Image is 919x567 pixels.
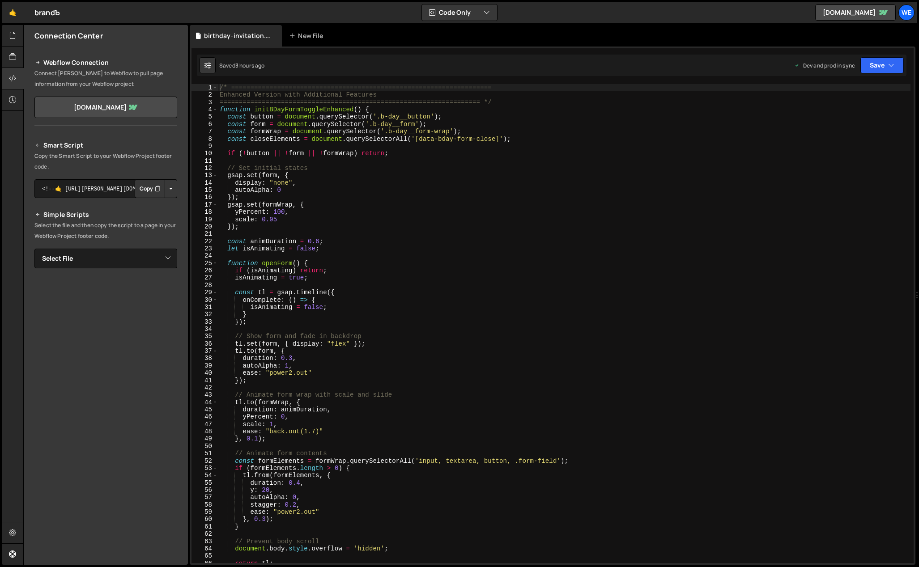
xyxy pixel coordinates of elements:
div: 10 [191,150,218,157]
div: 32 [191,311,218,318]
div: 56 [191,487,218,494]
div: 40 [191,369,218,377]
div: 15 [191,186,218,194]
div: 53 [191,465,218,472]
h2: Simple Scripts [34,209,177,220]
a: [DOMAIN_NAME] [815,4,896,21]
div: 23 [191,245,218,252]
div: 24 [191,252,218,259]
div: 52 [191,457,218,465]
p: Copy the Smart Script to your Webflow Project footer code. [34,151,177,172]
div: 17 [191,201,218,208]
div: 38 [191,355,218,362]
a: [DOMAIN_NAME] [34,97,177,118]
div: brandЪ [34,7,60,18]
div: 66 [191,560,218,567]
div: 51 [191,450,218,457]
div: 34 [191,326,218,333]
iframe: YouTube video player [34,369,178,450]
p: Connect [PERSON_NAME] to Webflow to pull page information from your Webflow project [34,68,177,89]
iframe: YouTube video player [34,283,178,364]
div: 63 [191,538,218,545]
div: 1 [191,84,218,91]
div: 33 [191,318,218,326]
div: 31 [191,304,218,311]
div: 54 [191,472,218,479]
div: Saved [219,62,265,69]
div: 39 [191,362,218,369]
div: 8 [191,135,218,143]
div: 3 hours ago [235,62,265,69]
div: 43 [191,391,218,398]
div: 59 [191,508,218,516]
h2: Smart Script [34,140,177,151]
div: 18 [191,208,218,216]
div: 25 [191,260,218,267]
div: 21 [191,230,218,237]
div: 55 [191,479,218,487]
button: Copy [135,179,165,198]
div: 26 [191,267,218,274]
div: 35 [191,333,218,340]
div: 58 [191,501,218,508]
div: 2 [191,91,218,98]
div: 46 [191,413,218,420]
div: 36 [191,340,218,347]
div: 48 [191,428,218,435]
div: 28 [191,282,218,289]
h2: Connection Center [34,31,103,41]
div: 45 [191,406,218,413]
h2: Webflow Connection [34,57,177,68]
div: 57 [191,494,218,501]
div: 61 [191,523,218,530]
div: Button group with nested dropdown [135,179,177,198]
div: 65 [191,552,218,559]
div: 6 [191,121,218,128]
div: 37 [191,347,218,355]
div: 44 [191,399,218,406]
div: 9 [191,143,218,150]
div: 62 [191,530,218,537]
div: 22 [191,238,218,245]
textarea: <!--🤙 [URL][PERSON_NAME][DOMAIN_NAME]> <script>document.addEventListener("DOMContentLoaded", func... [34,179,177,198]
a: 🤙 [2,2,24,23]
div: 5 [191,113,218,120]
p: Select the file and then copy the script to a page in your Webflow Project footer code. [34,220,177,241]
div: 20 [191,223,218,230]
div: 7 [191,128,218,135]
div: 64 [191,545,218,552]
div: 27 [191,274,218,281]
div: 4 [191,106,218,113]
div: Dev and prod in sync [794,62,855,69]
button: Save [860,57,904,73]
div: 30 [191,296,218,304]
div: 19 [191,216,218,223]
div: 13 [191,172,218,179]
div: 60 [191,516,218,523]
div: 14 [191,179,218,186]
div: 29 [191,289,218,296]
div: birthday-invitation.js [204,31,271,40]
div: 49 [191,435,218,442]
div: 47 [191,421,218,428]
div: 16 [191,194,218,201]
div: 3 [191,99,218,106]
button: Code Only [422,4,497,21]
div: 12 [191,165,218,172]
a: We [898,4,915,21]
div: New File [289,31,327,40]
div: 11 [191,157,218,165]
div: 50 [191,443,218,450]
div: 41 [191,377,218,384]
div: 42 [191,384,218,391]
